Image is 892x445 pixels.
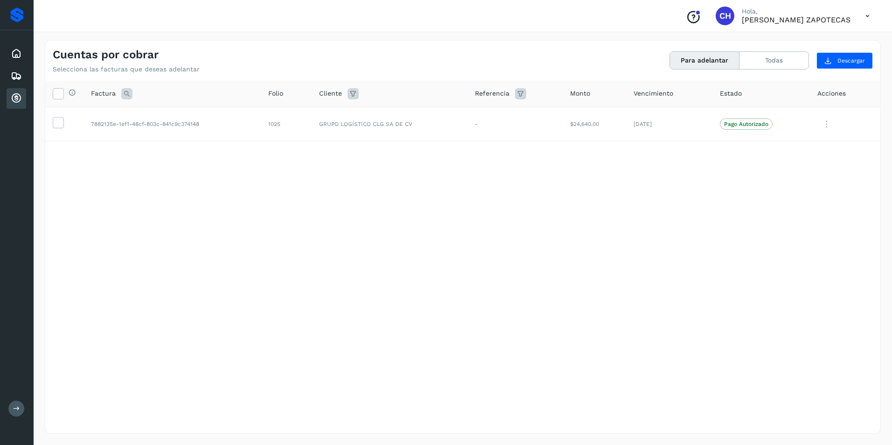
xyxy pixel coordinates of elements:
[7,66,26,86] div: Embarques
[7,43,26,64] div: Inicio
[268,89,283,98] span: Folio
[817,89,846,98] span: Acciones
[570,89,590,98] span: Monto
[84,107,261,141] td: 7882135e-1ef1-48cf-803c-841c9c374148
[91,89,116,98] span: Factura
[475,89,509,98] span: Referencia
[742,7,850,15] p: Hola,
[739,52,808,69] button: Todas
[7,88,26,109] div: Cuentas por cobrar
[53,48,159,62] h4: Cuentas por cobrar
[724,121,768,127] p: Pago Autorizado
[634,89,673,98] span: Vencimiento
[53,65,200,73] p: Selecciona las facturas que deseas adelantar
[626,107,713,141] td: [DATE]
[312,107,467,141] td: GRUPO LOGÍSTICO CLG SA DE CV
[467,107,563,141] td: -
[563,107,626,141] td: $24,640.00
[837,56,865,65] span: Descargar
[261,107,312,141] td: 1025
[319,89,342,98] span: Cliente
[720,89,742,98] span: Estado
[742,15,850,24] p: CELSO HUITZIL ZAPOTECAS
[816,52,873,69] button: Descargar
[670,52,739,69] button: Para adelantar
